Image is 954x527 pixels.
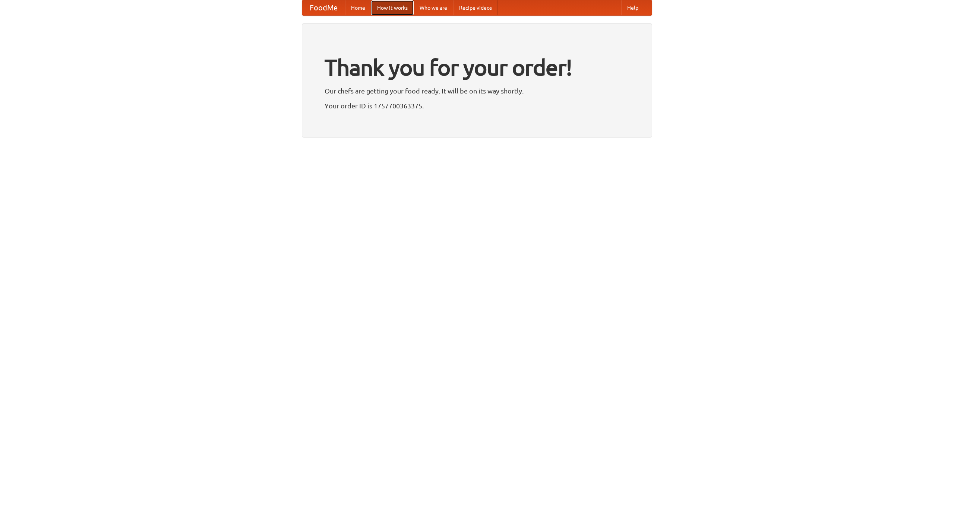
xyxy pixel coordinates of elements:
[325,85,629,96] p: Our chefs are getting your food ready. It will be on its way shortly.
[453,0,498,15] a: Recipe videos
[345,0,371,15] a: Home
[371,0,414,15] a: How it works
[325,50,629,85] h1: Thank you for your order!
[621,0,644,15] a: Help
[414,0,453,15] a: Who we are
[325,100,629,111] p: Your order ID is 1757700363375.
[302,0,345,15] a: FoodMe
